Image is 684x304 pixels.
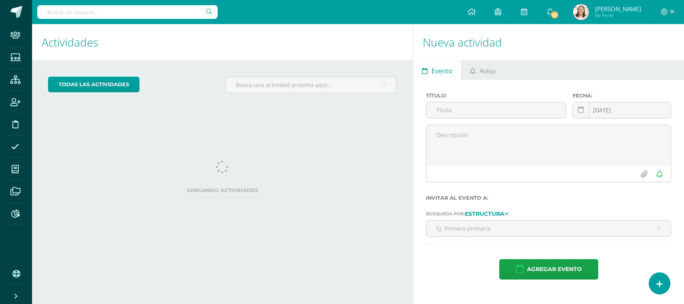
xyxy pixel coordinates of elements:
[462,61,504,80] a: Aviso
[426,102,566,118] input: Título
[480,61,496,81] span: Aviso
[499,259,598,280] button: Agregar evento
[573,93,671,99] label: Fecha:
[573,4,589,20] img: 89ad1f60e869b90960500a0324460f0a.png
[595,12,641,19] span: Mi Perfil
[423,24,674,61] h1: Nueva actividad
[432,61,452,81] span: Evento
[595,5,641,13] span: [PERSON_NAME]
[465,210,504,217] strong: Estructura
[426,195,671,201] label: Invitar al evento a:
[527,259,582,279] span: Agregar evento
[426,211,465,217] span: Búsqueda por:
[426,221,671,236] input: Ej. Primero primaria
[550,10,559,19] span: 23
[226,77,396,93] input: Busca una actividad próxima aquí...
[573,102,670,118] input: Fecha de entrega
[42,24,403,61] h1: Actividades
[37,5,218,19] input: Busca un usuario...
[48,187,397,193] label: Cargando actividades
[426,93,566,99] label: Título:
[413,61,461,80] a: Evento
[48,77,139,92] a: todas las Actividades
[465,211,508,216] a: Estructura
